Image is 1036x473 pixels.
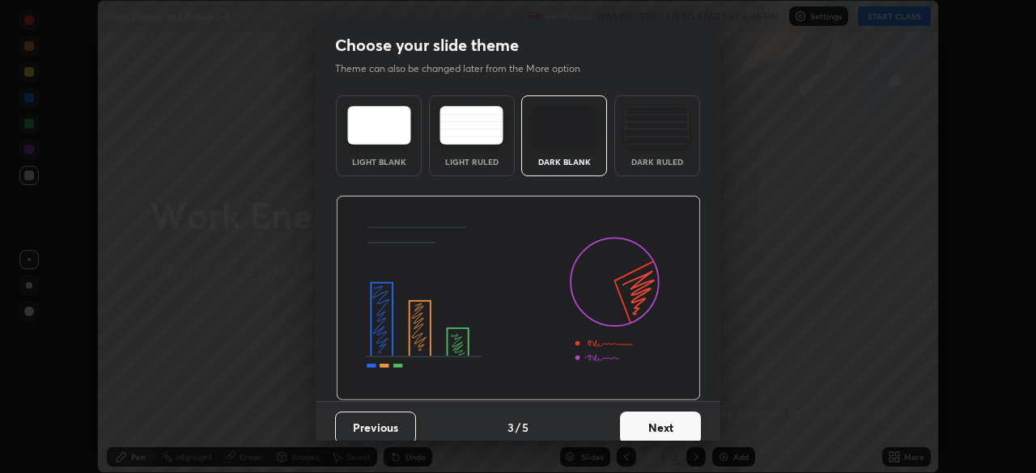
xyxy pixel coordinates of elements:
img: lightTheme.e5ed3b09.svg [347,106,411,145]
h4: 5 [522,419,529,436]
h4: / [516,419,520,436]
h2: Choose your slide theme [335,35,519,56]
p: Theme can also be changed later from the More option [335,61,597,76]
div: Dark Blank [532,158,597,166]
img: darkThemeBanner.d06ce4a2.svg [336,196,701,401]
img: lightRuledTheme.5fabf969.svg [439,106,503,145]
button: Previous [335,412,416,444]
img: darkTheme.f0cc69e5.svg [533,106,597,145]
div: Light Blank [346,158,411,166]
img: darkRuledTheme.de295e13.svg [625,106,689,145]
div: Light Ruled [439,158,504,166]
button: Next [620,412,701,444]
h4: 3 [507,419,514,436]
div: Dark Ruled [625,158,690,166]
